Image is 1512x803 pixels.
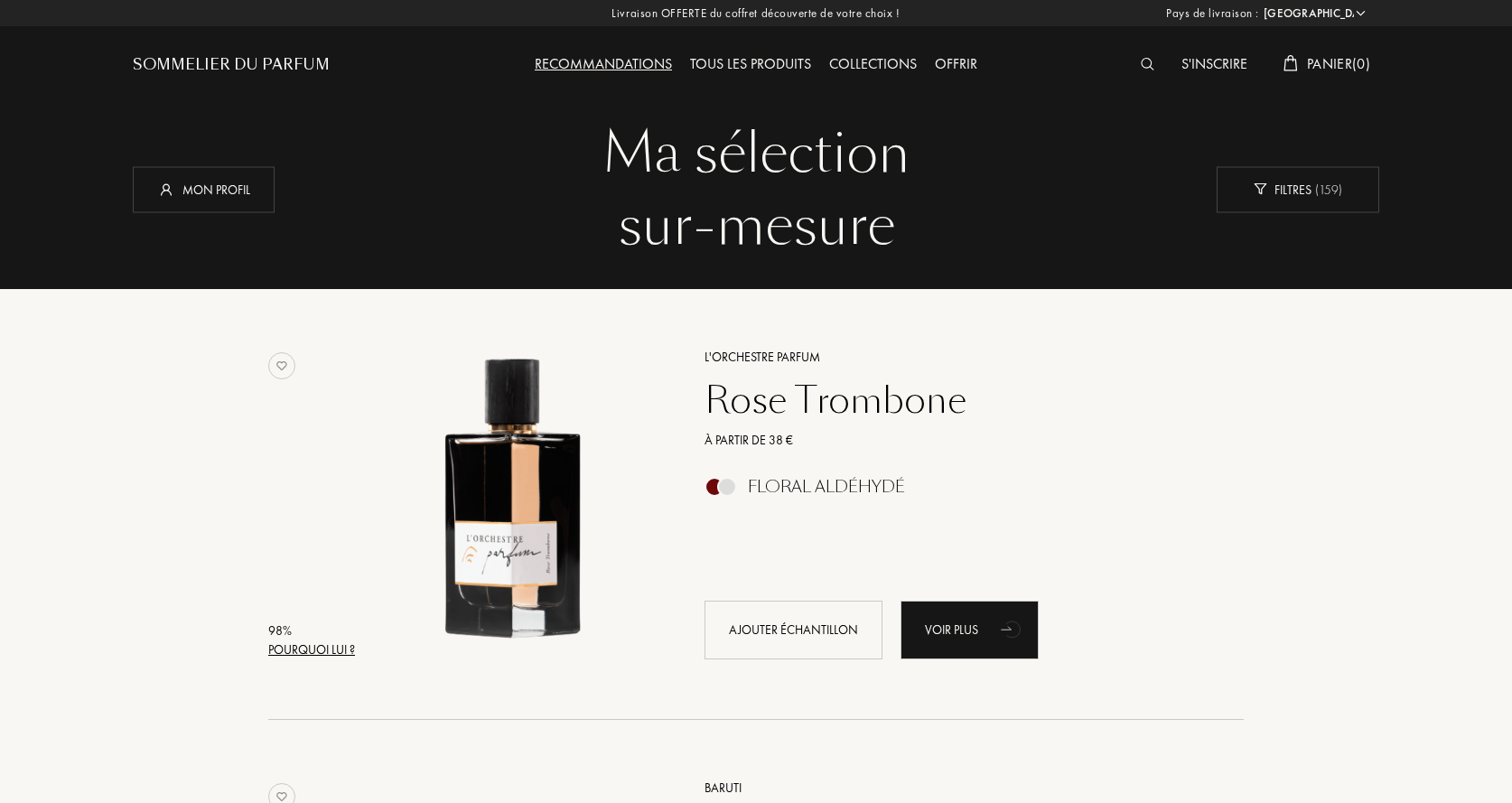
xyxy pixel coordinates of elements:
div: S'inscrire [1172,53,1256,77]
div: Ma sélection [146,117,1366,190]
a: Sommelier du Parfum [133,54,330,76]
div: Recommandations [526,53,681,77]
a: Tous les produits [681,54,820,73]
img: new_filter_w.svg [1254,183,1267,195]
a: Offrir [926,54,986,73]
div: Voir plus [901,601,1039,659]
div: Pourquoi lui ? [268,640,355,659]
a: L'Orchestre Parfum [691,348,1218,367]
a: Recommandations [526,54,681,73]
a: Rose Trombone L'Orchestre Parfum [361,325,677,680]
span: ( 159 ) [1311,181,1342,197]
div: 98 % [268,621,355,640]
div: animation [994,611,1031,647]
div: sur-mesure [146,190,1366,262]
a: S'inscrire [1172,54,1256,73]
a: Collections [820,54,926,73]
div: Offrir [926,53,986,77]
a: Rose Trombone [691,378,1218,422]
a: Floral Aldéhydé [691,482,1218,501]
div: Mon profil [133,166,275,212]
img: cart_white.svg [1283,55,1298,71]
div: Filtres [1217,166,1379,212]
img: profil_icn_w.svg [157,180,175,198]
span: Pays de livraison : [1166,5,1259,23]
a: À partir de 38 € [691,431,1218,450]
span: Panier ( 0 ) [1307,54,1370,73]
a: Voir plusanimation [901,601,1039,659]
img: search_icn_white.svg [1141,58,1154,70]
div: Ajouter échantillon [705,601,882,659]
img: no_like_p.png [268,352,295,379]
div: Floral Aldéhydé [748,477,905,497]
div: Tous les produits [681,53,820,77]
img: Rose Trombone L'Orchestre Parfum [361,345,662,646]
div: Collections [820,53,926,77]
a: Baruti [691,779,1218,798]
